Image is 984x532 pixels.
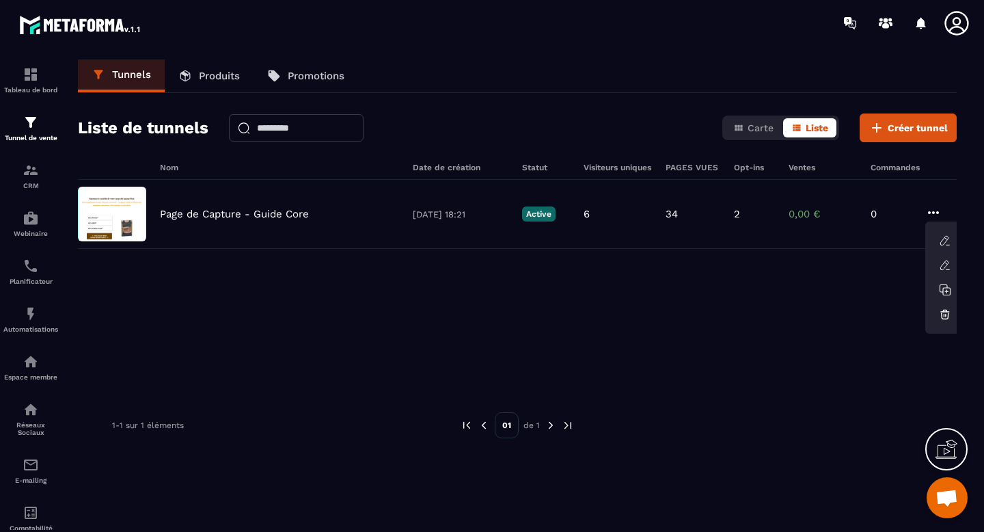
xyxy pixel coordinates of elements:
[888,121,948,135] span: Créer tunnel
[3,134,58,142] p: Tunnel de vente
[748,122,774,133] span: Carte
[3,152,58,200] a: formationformationCRM
[495,412,519,438] p: 01
[413,209,508,220] p: [DATE] 18:21
[160,208,309,220] p: Page de Capture - Guide Core
[666,208,678,220] p: 34
[23,457,39,473] img: email
[160,163,399,172] h6: Nom
[584,163,652,172] h6: Visiteurs uniques
[23,210,39,226] img: automations
[734,163,775,172] h6: Opt-ins
[19,12,142,37] img: logo
[3,86,58,94] p: Tableau de bord
[3,200,58,248] a: automationsautomationsWebinaire
[23,306,39,322] img: automations
[789,208,857,220] p: 0,00 €
[3,373,58,381] p: Espace membre
[23,162,39,178] img: formation
[545,419,557,431] img: next
[3,524,58,532] p: Comptabilité
[806,122,828,133] span: Liste
[523,420,540,431] p: de 1
[461,419,473,431] img: prev
[23,401,39,418] img: social-network
[3,56,58,104] a: formationformationTableau de bord
[288,70,344,82] p: Promotions
[562,419,574,431] img: next
[78,114,208,142] h2: Liste de tunnels
[789,163,857,172] h6: Ventes
[112,421,184,430] p: 1-1 sur 1 éléments
[871,208,912,220] p: 0
[413,163,508,172] h6: Date de création
[23,354,39,370] img: automations
[860,114,957,142] button: Créer tunnel
[3,278,58,285] p: Planificateur
[78,59,165,92] a: Tunnels
[165,59,254,92] a: Produits
[112,68,151,81] p: Tunnels
[3,182,58,189] p: CRM
[78,187,146,241] img: image
[3,477,58,484] p: E-mailing
[23,505,39,521] img: accountant
[522,163,570,172] h6: Statut
[3,421,58,436] p: Réseaux Sociaux
[23,258,39,274] img: scheduler
[734,208,740,220] p: 2
[3,230,58,237] p: Webinaire
[927,477,968,518] a: Ouvrir le chat
[3,248,58,295] a: schedulerschedulerPlanificateur
[254,59,358,92] a: Promotions
[3,325,58,333] p: Automatisations
[522,207,556,222] p: Active
[871,163,920,172] h6: Commandes
[3,104,58,152] a: formationformationTunnel de vente
[783,118,836,137] button: Liste
[666,163,720,172] h6: PAGES VUES
[3,295,58,343] a: automationsautomationsAutomatisations
[478,419,490,431] img: prev
[199,70,240,82] p: Produits
[23,66,39,83] img: formation
[3,447,58,494] a: emailemailE-mailing
[725,118,782,137] button: Carte
[3,343,58,391] a: automationsautomationsEspace membre
[584,208,590,220] p: 6
[23,114,39,131] img: formation
[3,391,58,447] a: social-networksocial-networkRéseaux Sociaux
